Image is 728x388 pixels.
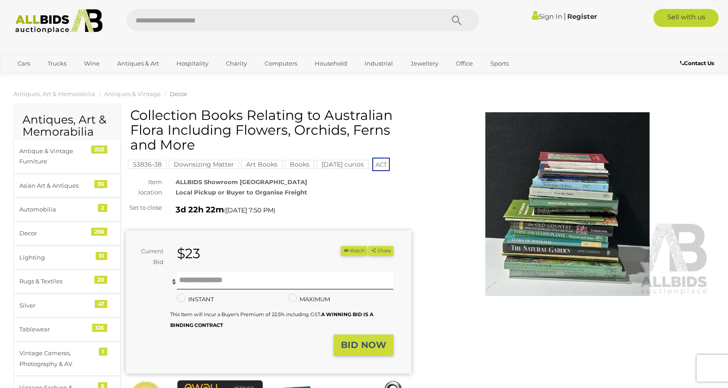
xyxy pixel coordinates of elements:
div: Silver [19,300,93,311]
div: Lighting [19,252,93,263]
div: 258 [91,228,107,236]
a: Antiques, Art & Memorabilia [13,90,95,97]
a: Art Books [241,161,282,168]
mark: Books [285,160,314,169]
a: Hospitality [171,56,214,71]
span: | [564,11,566,21]
a: Lighting 31 [13,246,121,269]
button: Share [368,246,393,256]
a: Office [450,56,479,71]
a: Household [309,56,353,71]
button: Search [434,9,479,31]
a: Computers [259,56,303,71]
div: Set to close [119,203,169,213]
a: Industrial [359,56,399,71]
strong: Local Pickup or Buyer to Organise Freight [176,189,307,196]
strong: $23 [177,245,200,262]
a: Cars [12,56,36,71]
mark: Downsizing Matter [169,160,239,169]
strong: ALLBIDS Showroom [GEOGRAPHIC_DATA] [176,178,307,185]
div: 20 [94,276,107,284]
b: Contact Us [680,60,714,66]
a: Downsizing Matter [169,161,239,168]
a: 53836-38 [128,161,167,168]
a: [GEOGRAPHIC_DATA] [12,71,87,86]
a: Contact Us [680,58,716,68]
div: Item location [119,177,169,198]
a: Decor [170,90,187,97]
div: 2 [98,204,107,212]
a: Sign In [532,12,562,21]
button: BID NOW [334,335,393,356]
span: [DATE] 7:50 PM [226,206,274,214]
a: Antiques & Vintage [104,90,161,97]
div: 1 [99,348,107,356]
h1: Collection Books Relating to Australian Flora Including Flowers, Orchids, Ferns and More [130,108,409,152]
img: Allbids.com.au [10,9,108,34]
div: Tablewear [19,324,93,335]
a: Trucks [42,56,72,71]
strong: BID NOW [341,339,386,350]
a: Jewellery [405,56,444,71]
a: Decor 258 [13,221,121,245]
mark: 53836-38 [128,160,167,169]
a: Silver 47 [13,294,121,317]
b: A WINNING BID IS A BINDING CONTRACT [170,311,373,328]
div: 47 [95,300,107,308]
li: Watch this item [341,246,367,256]
div: Rugs & Textiles [19,276,93,287]
span: ACT [372,158,390,171]
mark: [DATE] curios [317,160,369,169]
span: ( ) [224,207,275,214]
a: Register [567,12,597,21]
a: Antique & Vintage Furniture 203 [13,139,121,174]
div: Asian Art & Antiques [19,181,93,191]
a: [DATE] curios [317,161,369,168]
div: Automobilia [19,204,93,215]
a: Wine [78,56,106,71]
div: 31 [96,252,107,260]
div: 126 [92,324,107,332]
div: Current Bid [126,246,170,267]
h2: Antiques, Art & Memorabilia [22,114,112,138]
a: Charity [220,56,253,71]
button: Watch [341,246,367,256]
a: Asian Art & Antiques 36 [13,174,121,198]
a: Rugs & Textiles 20 [13,269,121,293]
label: MAXIMUM [288,294,330,304]
strong: 3d 22h 22m [176,205,224,215]
img: Collection Books Relating to Australian Flora Including Flowers, Orchids, Ferns and More [425,112,710,296]
a: Books [285,161,314,168]
label: INSTANT [177,294,214,304]
a: Sports [485,56,515,71]
div: 203 [91,145,107,154]
div: Vintage Cameras, Photography & AV [19,348,93,369]
small: This Item will incur a Buyer's Premium of 22.5% including GST. [170,311,373,328]
div: 36 [94,180,107,188]
div: Antique & Vintage Furniture [19,146,93,167]
a: Antiques & Art [111,56,165,71]
mark: Art Books [241,160,282,169]
a: Vintage Cameras, Photography & AV 1 [13,341,121,376]
div: Decor [19,228,93,238]
a: Automobilia 2 [13,198,121,221]
a: Sell with us [653,9,719,27]
a: Tablewear 126 [13,317,121,341]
